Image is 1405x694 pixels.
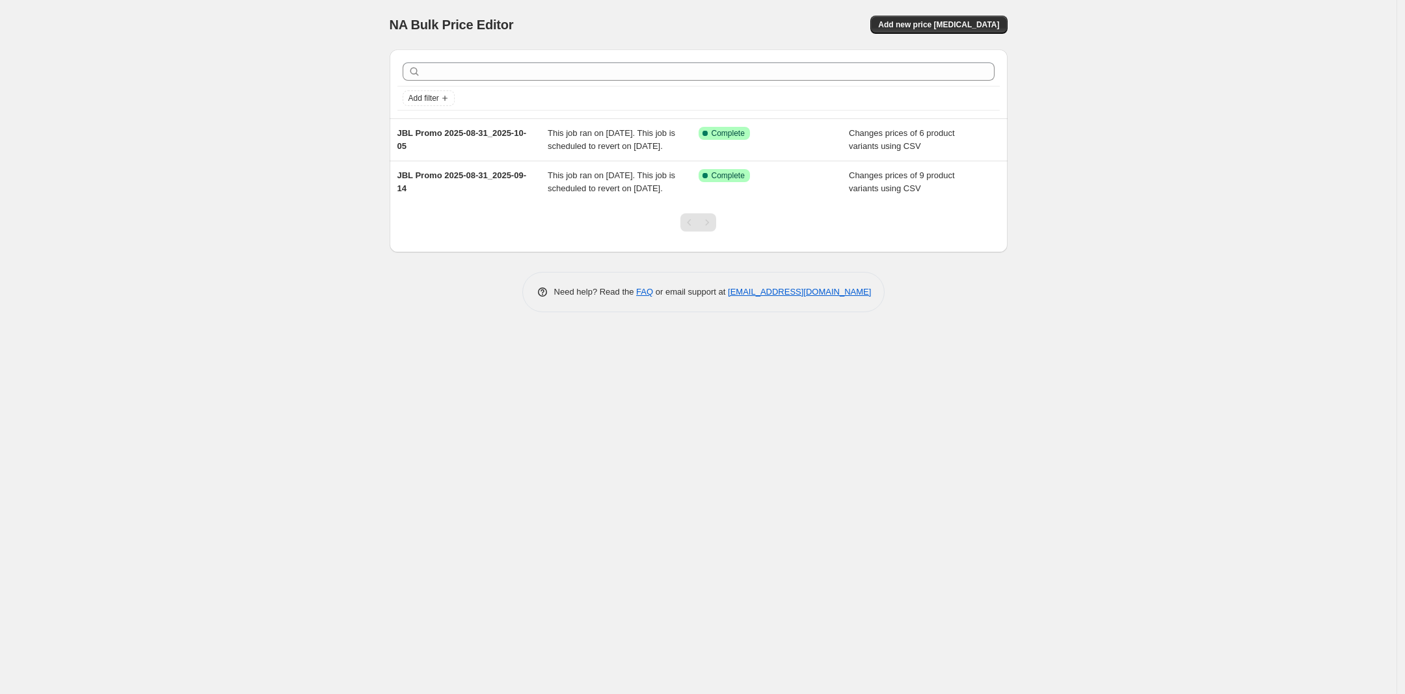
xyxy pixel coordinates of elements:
span: This job ran on [DATE]. This job is scheduled to revert on [DATE]. [548,128,675,151]
nav: Pagination [680,213,716,232]
span: JBL Promo 2025-08-31_2025-10-05 [397,128,527,151]
a: FAQ [636,287,653,297]
button: Add filter [403,90,455,106]
a: [EMAIL_ADDRESS][DOMAIN_NAME] [728,287,871,297]
span: Changes prices of 6 product variants using CSV [849,128,955,151]
span: Need help? Read the [554,287,637,297]
span: This job ran on [DATE]. This job is scheduled to revert on [DATE]. [548,170,675,193]
span: Add new price [MEDICAL_DATA] [878,20,999,30]
span: JBL Promo 2025-08-31_2025-09-14 [397,170,527,193]
span: or email support at [653,287,728,297]
span: Add filter [408,93,439,103]
span: NA Bulk Price Editor [390,18,514,32]
span: Changes prices of 9 product variants using CSV [849,170,955,193]
button: Add new price [MEDICAL_DATA] [870,16,1007,34]
span: Complete [712,128,745,139]
span: Complete [712,170,745,181]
